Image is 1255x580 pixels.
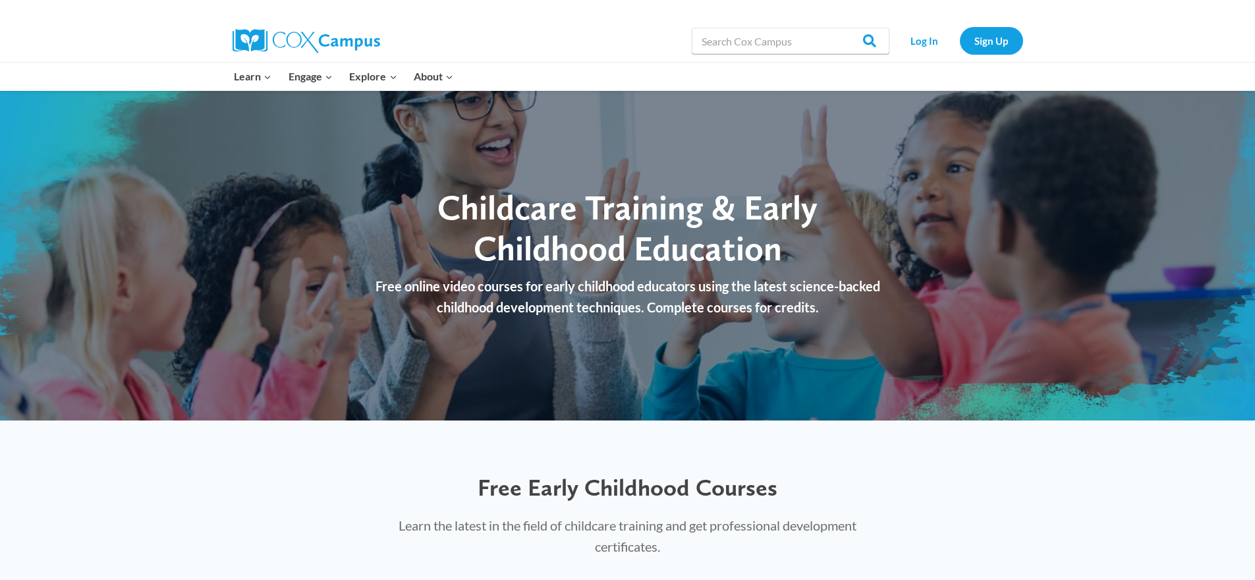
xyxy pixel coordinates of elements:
[289,68,333,85] span: Engage
[692,28,889,54] input: Search Cox Campus
[960,27,1023,54] a: Sign Up
[437,187,818,269] span: Childcare Training & Early Childhood Education
[373,515,883,557] p: Learn the latest in the field of childcare training and get professional development certificates.
[234,68,271,85] span: Learn
[896,27,1023,54] nav: Secondary Navigation
[349,68,397,85] span: Explore
[361,275,895,318] p: Free online video courses for early childhood educators using the latest science-backed childhood...
[226,63,462,90] nav: Primary Navigation
[478,473,777,502] span: Free Early Childhood Courses
[896,27,953,54] a: Log In
[414,68,453,85] span: About
[233,29,380,53] img: Cox Campus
